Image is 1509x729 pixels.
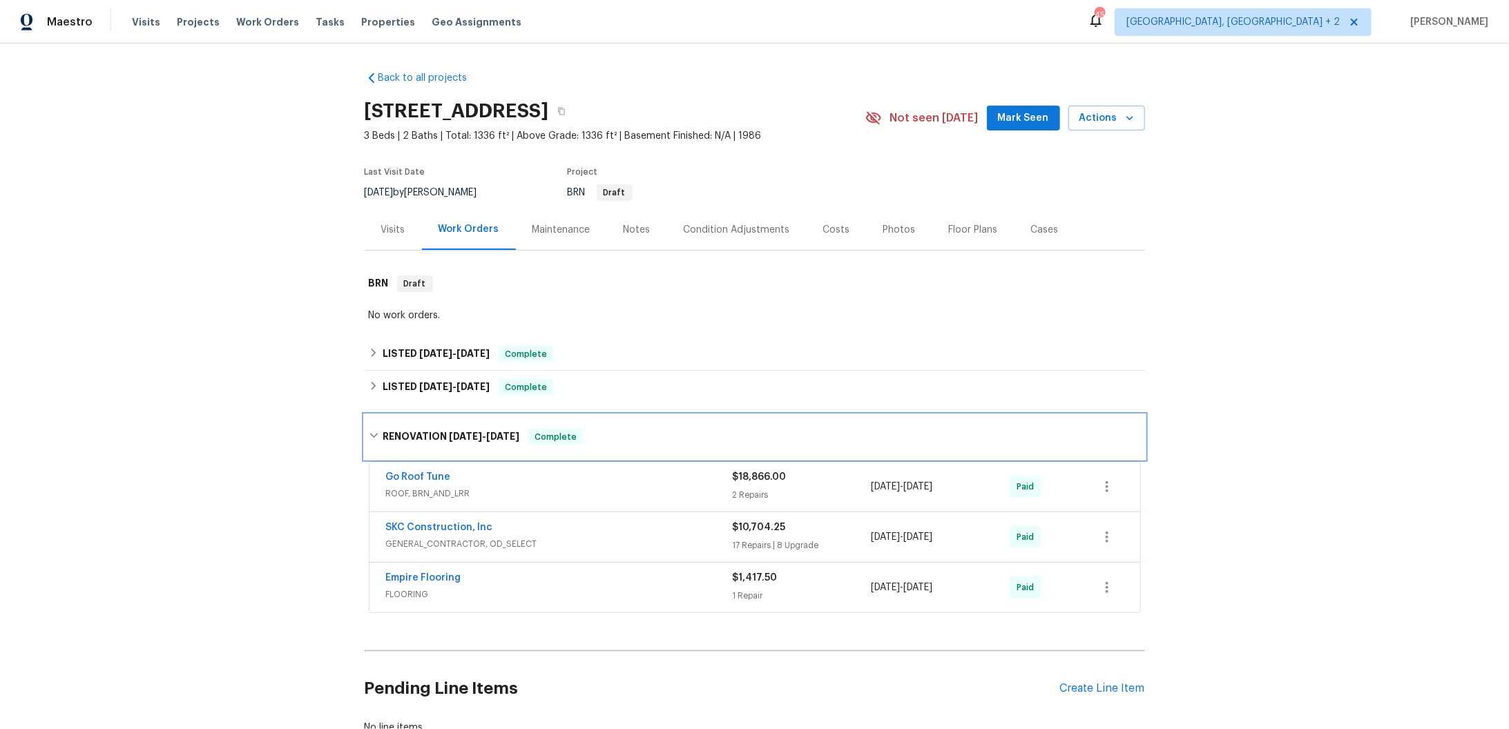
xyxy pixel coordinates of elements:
[386,537,733,551] span: GENERAL_CONTRACTOR, OD_SELECT
[386,487,733,500] span: ROOF, BRN_AND_LRR
[486,431,519,441] span: [DATE]
[456,382,490,391] span: [DATE]
[733,472,787,482] span: $18,866.00
[419,382,490,391] span: -
[449,431,482,441] span: [DATE]
[903,583,932,592] span: [DATE]
[365,338,1145,371] div: LISTED [DATE]-[DATE]Complete
[383,379,490,396] h6: LISTED
[998,110,1049,127] span: Mark Seen
[733,573,778,583] span: $1,417.50
[1126,15,1340,29] span: [GEOGRAPHIC_DATA], [GEOGRAPHIC_DATA] + 2
[733,488,872,502] div: 2 Repairs
[365,371,1145,404] div: LISTED [DATE]-[DATE]Complete
[1095,8,1104,22] div: 45
[883,223,916,237] div: Photos
[383,346,490,362] h6: LISTED
[871,581,932,594] span: -
[365,71,497,85] a: Back to all projects
[369,275,389,292] h6: BRN
[381,223,405,237] div: Visits
[365,657,1060,721] h2: Pending Line Items
[532,223,590,237] div: Maintenance
[1017,480,1039,494] span: Paid
[499,347,552,361] span: Complete
[132,15,160,29] span: Visits
[684,223,790,237] div: Condition Adjustments
[419,382,452,391] span: [DATE]
[499,380,552,394] span: Complete
[365,262,1145,306] div: BRN Draft
[419,349,452,358] span: [DATE]
[733,589,872,603] div: 1 Repair
[1031,223,1059,237] div: Cases
[568,168,598,176] span: Project
[177,15,220,29] span: Projects
[365,104,549,118] h2: [STREET_ADDRESS]
[987,106,1060,131] button: Mark Seen
[398,277,432,291] span: Draft
[432,15,521,29] span: Geo Assignments
[949,223,998,237] div: Floor Plans
[365,184,494,201] div: by [PERSON_NAME]
[871,583,900,592] span: [DATE]
[823,223,850,237] div: Costs
[365,188,394,197] span: [DATE]
[449,431,519,441] span: -
[1405,15,1488,29] span: [PERSON_NAME]
[236,15,299,29] span: Work Orders
[733,538,872,552] div: 17 Repairs | 8 Upgrade
[386,573,461,583] a: Empire Flooring
[871,532,900,542] span: [DATE]
[456,349,490,358] span: [DATE]
[903,482,932,492] span: [DATE]
[365,129,865,143] span: 3 Beds | 2 Baths | Total: 1336 ft² | Above Grade: 1336 ft² | Basement Finished: N/A | 1986
[316,17,345,27] span: Tasks
[903,532,932,542] span: [DATE]
[383,429,519,445] h6: RENOVATION
[1079,110,1134,127] span: Actions
[386,472,451,482] a: Go Roof Tune
[369,309,1141,322] div: No work orders.
[871,530,932,544] span: -
[439,222,499,236] div: Work Orders
[386,587,733,601] span: FLOORING
[419,349,490,358] span: -
[365,415,1145,459] div: RENOVATION [DATE]-[DATE]Complete
[1017,581,1039,594] span: Paid
[365,168,425,176] span: Last Visit Date
[361,15,415,29] span: Properties
[733,523,786,532] span: $10,704.25
[529,430,582,444] span: Complete
[871,482,900,492] span: [DATE]
[386,523,493,532] a: SKC Construction, Inc
[890,111,979,125] span: Not seen [DATE]
[1017,530,1039,544] span: Paid
[624,223,651,237] div: Notes
[549,99,574,124] button: Copy Address
[598,188,631,197] span: Draft
[1060,682,1145,695] div: Create Line Item
[1068,106,1145,131] button: Actions
[871,480,932,494] span: -
[47,15,93,29] span: Maestro
[568,188,633,197] span: BRN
